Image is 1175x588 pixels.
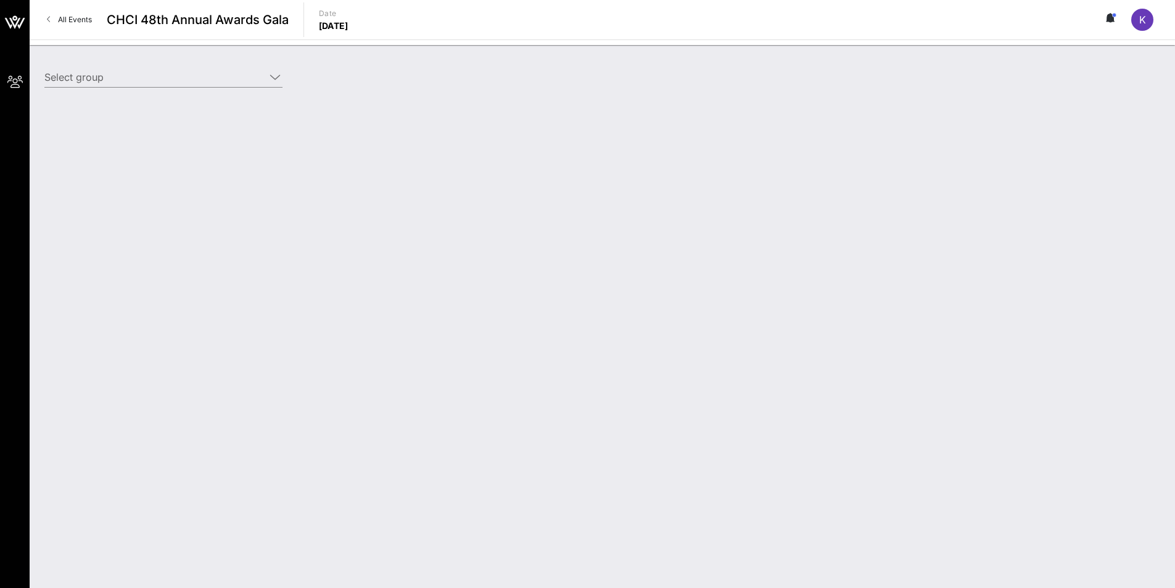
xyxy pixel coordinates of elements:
a: All Events [39,10,99,30]
p: [DATE] [319,20,348,32]
span: CHCI 48th Annual Awards Gala [107,10,289,29]
p: Date [319,7,348,20]
div: K [1131,9,1153,31]
span: All Events [58,15,92,24]
span: K [1139,14,1146,26]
